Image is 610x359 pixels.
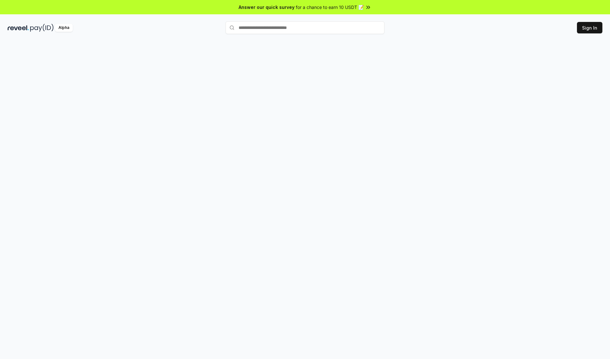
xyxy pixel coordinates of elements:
span: for a chance to earn 10 USDT 📝 [296,4,364,10]
img: reveel_dark [8,24,29,32]
span: Answer our quick survey [239,4,295,10]
img: pay_id [30,24,54,32]
div: Alpha [55,24,73,32]
button: Sign In [577,22,602,33]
